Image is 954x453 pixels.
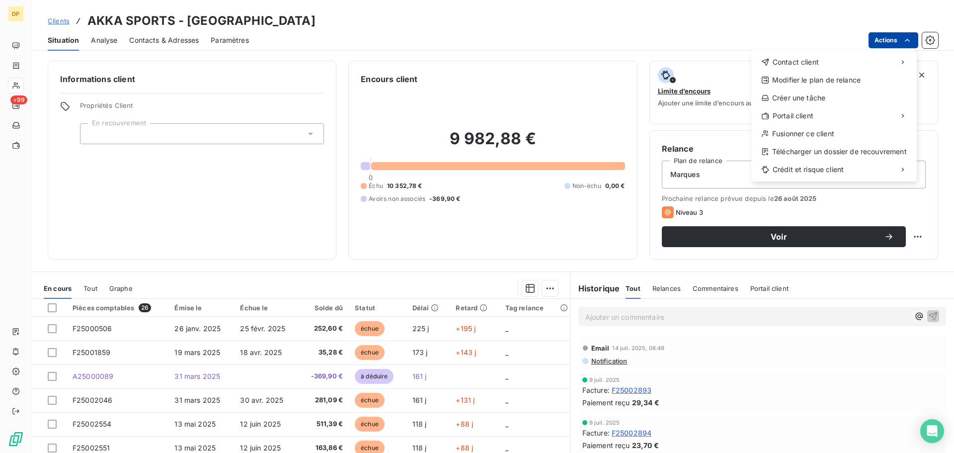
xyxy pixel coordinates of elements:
[755,72,913,88] div: Modifier le plan de relance
[751,50,917,181] div: Actions
[773,57,819,67] span: Contact client
[755,126,913,142] div: Fusionner ce client
[755,144,913,160] div: Télécharger un dossier de recouvrement
[755,90,913,106] div: Créer une tâche
[773,165,844,175] span: Crédit et risque client
[773,111,813,121] span: Portail client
